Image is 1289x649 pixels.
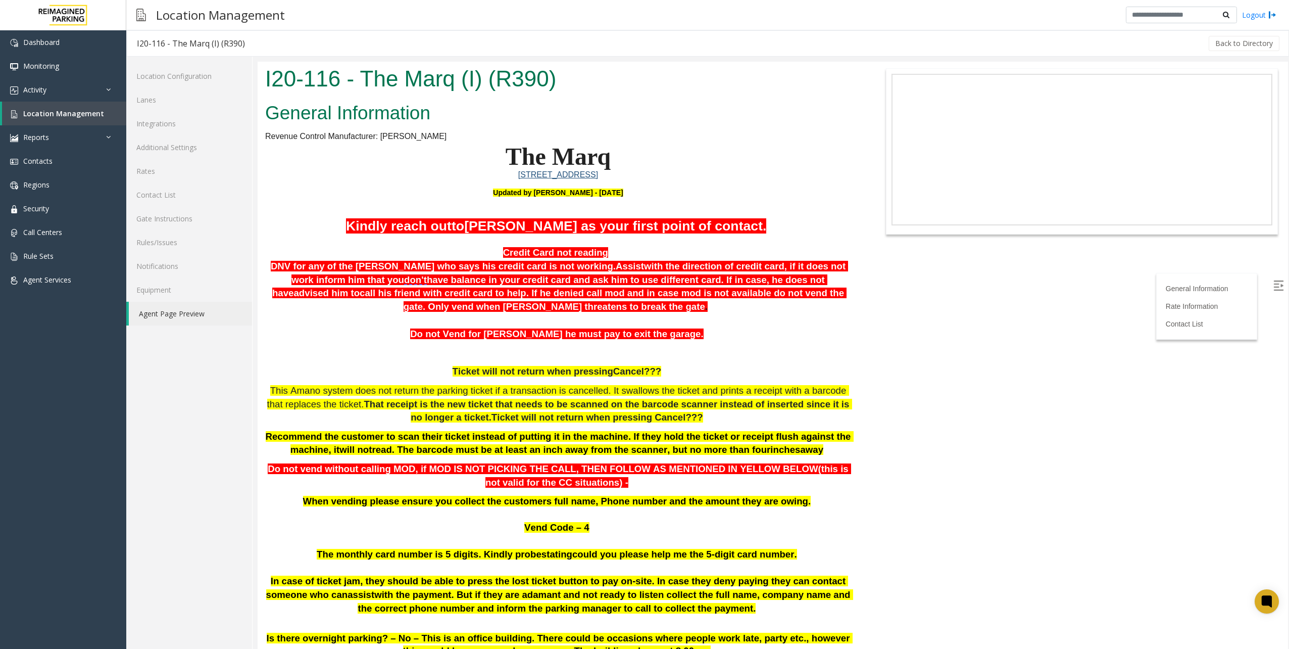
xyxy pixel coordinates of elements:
span: Dashboard [23,37,60,47]
h3: Location Management [151,3,290,27]
span: Activity [23,85,46,95]
span: Vend Code – 4 [267,460,332,471]
span: [PERSON_NAME] as your first point of contact. [207,157,509,172]
span: Do not vend without calling MOD, if MOD IS NOT PICKING THE CALL, THEN FOLLOW AS MENTIONED IN YELL... [10,402,560,412]
a: Contact List [908,258,946,266]
button: Back to Directory [1209,36,1279,51]
span: That receipt is the new ticket that needs to be scanned on the barcode scanner instead of inserte... [106,337,594,361]
a: Integrations [126,112,252,135]
a: Lanes [126,88,252,112]
a: Logout [1242,10,1276,20]
span: Rule Sets [23,251,54,261]
span: Ticket will not return when pressing Cancel??? [234,350,445,361]
span: Assist [358,199,386,210]
img: 'icon' [10,134,18,142]
div: I20-116 - The Marq (I) (R390) [137,37,245,50]
a: Gate Instructions [126,207,252,230]
span: When vending please ensure you collect the customers full name, Phone number and the amount they ... [45,434,554,445]
a: Location Management [2,102,126,125]
span: The monthly card number is 5 digits. Kindly probe [59,487,284,498]
span: Contacts [23,156,53,166]
span: Regions [23,180,49,190]
a: Rules/Issues [126,230,252,254]
span: . [448,240,450,250]
span: could you please help me the 5-digit card number. [315,487,539,498]
span: Recommend the customer to scan their ticket instead of putting it in the machine. If they hold th... [8,369,596,394]
span: DNV for any of the [PERSON_NAME] who says his credit card is not working. [13,199,358,210]
span: In case of ticket jam, they should be able to press the lost ticket button to pay on-site. In cas... [9,514,591,538]
span: (this is not valid for the CC situations) [228,402,593,426]
span: away [542,383,566,393]
a: Equipment [126,278,252,302]
span: Security [23,204,49,213]
span: Is there overnight parking? – No – This is an office building. There could be occasions where peo... [9,571,595,595]
span: stating [284,487,315,498]
span: Monitoring [23,61,59,71]
a: Location Configuration [126,64,252,88]
span: Updated by [PERSON_NAME] - [DATE] [235,127,365,135]
span: Ticket will not return when pressing [195,304,356,315]
img: 'icon' [10,39,18,47]
span: read. The barcode must be at least an inch away from the scanner, but no more than four [114,383,513,393]
a: General Information [908,223,971,231]
img: 'icon' [10,205,18,213]
img: 'icon' [10,181,18,190]
a: Rate Information [908,241,961,249]
img: logout [1268,10,1276,20]
a: [STREET_ADDRESS] [261,109,340,117]
a: Agent Page Preview [129,302,252,326]
span: don't [146,213,169,224]
img: 'icon' [10,229,18,237]
span: inches [513,383,542,393]
span: with the payment. But if they are adamant and not ready to listen collect the full name, company ... [100,528,595,552]
span: - [368,415,371,426]
img: pageIcon [136,3,146,27]
h2: General Information [8,38,593,65]
span: assist [90,528,117,538]
a: Rates [126,159,252,183]
span: to [194,157,207,172]
img: 'icon' [10,158,18,166]
img: 'icon' [10,86,18,95]
span: Location Management [23,109,104,118]
img: 'icon' [10,276,18,285]
img: Open/Close Sidebar Menu [1016,219,1026,229]
span: Call Centers [23,227,62,237]
span: have balance in your credit card and ask him to use different card. If in case, he does not have [15,213,570,237]
span: Reports [23,132,49,142]
a: Additional Settings [126,135,252,159]
h1: I20-116 - The Marq (I) (R390) [8,2,593,33]
img: 'icon' [10,110,18,118]
a: Contact List [126,183,252,207]
span: will not [82,383,114,393]
span: Credit Card not reading [245,186,351,196]
span: Revenue Control Manufacturer: [PERSON_NAME] [8,70,189,79]
span: Cancel??? [356,304,404,315]
span: Agent Services [23,275,71,285]
span: Do not Vend for [PERSON_NAME] he must pay to exit the garage. [153,267,446,277]
span: call his friend with credit card to help. If he denied call mod and in case mod is not available ... [102,226,589,250]
span: The Marq [248,81,353,108]
img: 'icon' [10,253,18,261]
a: Notifications [126,254,252,278]
span: with the direction of credit card, if it does not work inform him that you [34,199,590,223]
span: advised him to [36,226,102,237]
span: Kindly reach out [88,157,194,172]
img: 'icon' [10,63,18,71]
span: This Amano system does not return the parking ticket if a transaction is cancelled. It swallows t... [10,323,591,348]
